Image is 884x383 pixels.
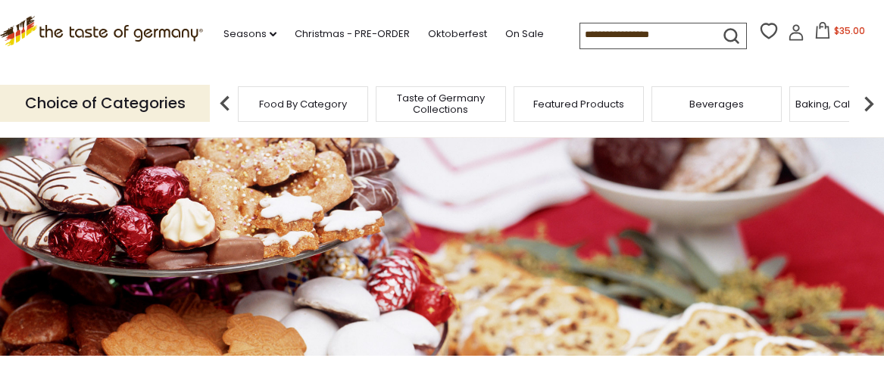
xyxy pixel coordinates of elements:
img: previous arrow [210,89,240,119]
a: Oktoberfest [428,26,487,42]
a: Food By Category [259,98,347,110]
a: Featured Products [533,98,624,110]
span: $35.00 [834,24,865,37]
a: Taste of Germany Collections [380,92,501,115]
a: On Sale [505,26,544,42]
button: $35.00 [807,22,872,45]
a: Beverages [689,98,744,110]
img: next arrow [854,89,884,119]
a: Christmas - PRE-ORDER [295,26,410,42]
a: Seasons [223,26,276,42]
